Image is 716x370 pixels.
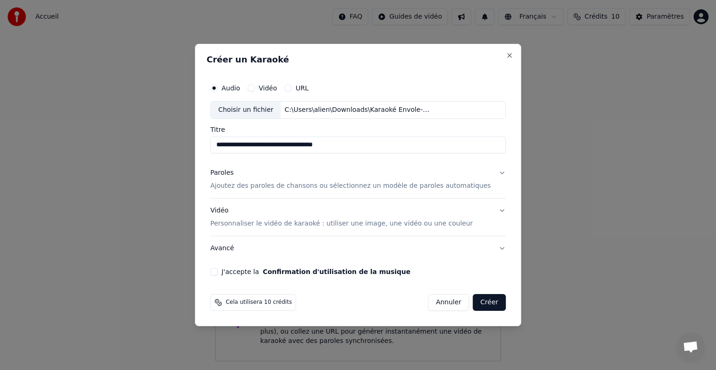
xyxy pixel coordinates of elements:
div: Vidéo [210,206,473,228]
div: Paroles [210,168,234,178]
p: Personnaliser le vidéo de karaoké : utiliser une image, une vidéo ou une couleur [210,219,473,228]
h2: Créer un Karaoké [207,55,509,64]
button: VidéoPersonnaliser le vidéo de karaoké : utiliser une image, une vidéo ou une couleur [210,199,506,236]
button: J'accepte la [263,268,411,275]
button: Annuler [428,294,469,311]
button: Avancé [210,236,506,260]
label: Titre [210,126,506,133]
p: Ajoutez des paroles de chansons ou sélectionnez un modèle de paroles automatiques [210,181,491,191]
label: Vidéo [259,85,277,91]
div: C:\Users\alien\Downloads\Karaoké Envole-moi - Génération [PERSON_NAME] _.mp3 [281,105,440,115]
button: ParolesAjoutez des paroles de chansons ou sélectionnez un modèle de paroles automatiques [210,161,506,198]
label: J'accepte la [221,268,410,275]
label: URL [296,85,309,91]
label: Audio [221,85,240,91]
button: Créer [473,294,506,311]
span: Cela utilisera 10 crédits [226,299,292,306]
div: Choisir un fichier [211,102,281,118]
